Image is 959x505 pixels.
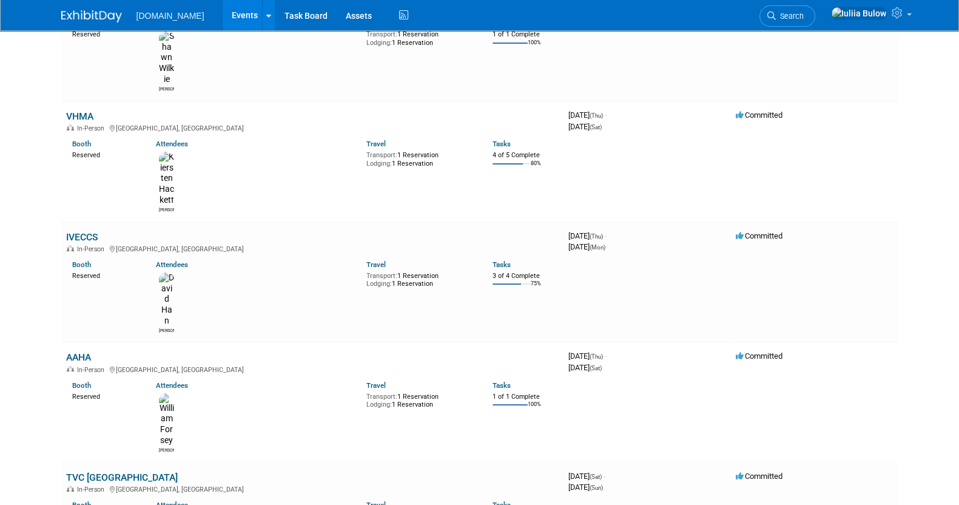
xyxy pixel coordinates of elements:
span: [DATE] [568,122,602,131]
div: Reserved [72,149,138,160]
div: Kiersten Hackett [159,206,174,213]
span: [DATE] [568,363,602,372]
a: Tasks [493,381,511,390]
td: 100% [528,401,541,418]
span: - [605,110,607,120]
div: 1 Reservation 1 Reservation [366,149,474,168]
span: (Mon) [590,244,605,251]
span: - [605,231,607,240]
span: Lodging: [366,160,392,168]
a: VHMA [66,110,93,122]
span: Transport: [366,272,397,280]
div: 1 of 1 Complete [493,393,559,401]
td: 75% [531,280,541,297]
span: Committed [736,472,782,481]
span: In-Person [77,245,108,253]
span: (Thu) [590,112,603,119]
a: Travel [366,260,386,269]
img: Shawn Wilkie [159,31,174,85]
div: 1 Reservation 1 Reservation [366,269,474,288]
div: William Forsey [159,446,174,453]
a: Attendees [156,381,188,390]
td: 80% [531,160,541,177]
img: Iuliia Bulow [831,7,887,20]
div: 1 of 1 Complete [493,30,559,39]
span: In-Person [77,366,108,374]
a: Travel [366,381,386,390]
span: In-Person [77,486,108,493]
div: [GEOGRAPHIC_DATA], [GEOGRAPHIC_DATA] [66,364,559,374]
td: 100% [528,39,541,56]
span: Lodging: [366,39,392,47]
div: 4 of 5 Complete [493,151,559,160]
div: Reserved [72,269,138,280]
a: AAHA [66,351,91,363]
a: Booth [72,140,91,148]
span: [DATE] [568,483,603,492]
div: 1 Reservation 1 Reservation [366,28,474,47]
a: IVECCS [66,231,98,243]
span: - [605,351,607,361]
span: [DATE] [568,351,607,361]
a: Attendees [156,260,188,269]
div: [GEOGRAPHIC_DATA], [GEOGRAPHIC_DATA] [66,243,559,253]
div: David Han [159,327,174,334]
img: ExhibitDay [61,10,122,22]
img: In-Person Event [67,486,74,492]
span: (Thu) [590,353,603,360]
span: Lodging: [366,401,392,408]
a: Booth [72,260,91,269]
img: Kiersten Hackett [159,152,174,206]
div: [GEOGRAPHIC_DATA], [GEOGRAPHIC_DATA] [66,484,559,493]
span: (Sat) [590,124,602,130]
a: Attendees [156,140,188,148]
span: [DATE] [568,472,605,481]
span: Transport: [366,151,397,159]
div: Reserved [72,28,138,39]
img: In-Person Event [67,245,74,251]
div: Shawn Wilkie [159,85,174,92]
a: Search [759,5,815,27]
div: Reserved [72,390,138,401]
img: In-Person Event [67,124,74,130]
span: Lodging: [366,280,392,288]
span: [DOMAIN_NAME] [136,11,204,21]
span: Transport: [366,30,397,38]
span: (Thu) [590,233,603,240]
span: Committed [736,110,782,120]
span: Search [776,12,804,21]
img: William Forsey [159,393,174,446]
span: Committed [736,351,782,361]
span: [DATE] [568,231,607,240]
span: (Sat) [590,473,602,480]
span: (Sat) [590,365,602,371]
a: TVC [GEOGRAPHIC_DATA] [66,472,178,483]
span: (Sun) [590,484,603,491]
div: 1 Reservation 1 Reservation [366,390,474,409]
div: 3 of 4 Complete [493,272,559,280]
a: Tasks [493,260,511,269]
span: [DATE] [568,242,605,251]
img: David Han [159,273,174,327]
a: Tasks [493,140,511,148]
div: [GEOGRAPHIC_DATA], [GEOGRAPHIC_DATA] [66,123,559,132]
span: In-Person [77,124,108,132]
span: - [604,472,605,481]
a: Booth [72,381,91,390]
span: [DATE] [568,110,607,120]
img: In-Person Event [67,366,74,372]
a: Travel [366,140,386,148]
span: Committed [736,231,782,240]
span: Transport: [366,393,397,401]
